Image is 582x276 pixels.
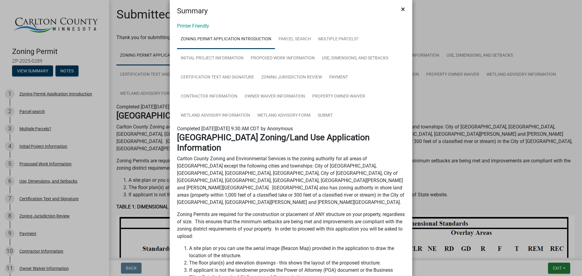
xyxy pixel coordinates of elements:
[189,259,405,267] li: The floor plan(s) and elevation drawings - this shows the layout of the proposed structure.
[401,5,405,13] span: ×
[177,155,405,206] p: Carlton County Zoning and Environmental Services is the zoning authority for all areas of [GEOGRA...
[241,87,309,106] a: Owner Waiver Information
[177,5,208,16] h4: Summary
[247,49,318,68] a: Proposed Work Information
[315,30,362,49] a: Multiple Parcels?
[177,23,209,29] a: Printer Friendly
[177,106,254,125] a: Wetland Advisory Information
[326,68,352,87] a: Payment
[189,245,405,259] li: A site plan or you can use the aerial image (Beacon Map) provided in the application to draw the ...
[258,68,326,87] a: Zoning Jurisdiction Review
[318,49,392,68] a: Use, Dimensions, and Setbacks
[275,30,315,49] a: Parcel search
[254,106,314,125] a: Wetland Advisory Form
[177,49,247,68] a: Initial Project Information
[177,87,241,106] a: Contractor Information
[177,68,258,87] a: Certification Text and Signature
[314,106,336,125] a: Submit
[177,30,275,49] a: Zoning Permit Application Introduction
[309,87,369,106] a: Property Owner Waiver
[177,132,370,153] strong: [GEOGRAPHIC_DATA] Zoning/Land Use Application Information
[177,126,293,131] span: Completed [DATE][DATE] 9:30 AM CDT by Anonymous
[177,211,405,240] p: Zoning Permits are required for the construction or placement of ANY structure on your property, ...
[396,1,410,18] button: Close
